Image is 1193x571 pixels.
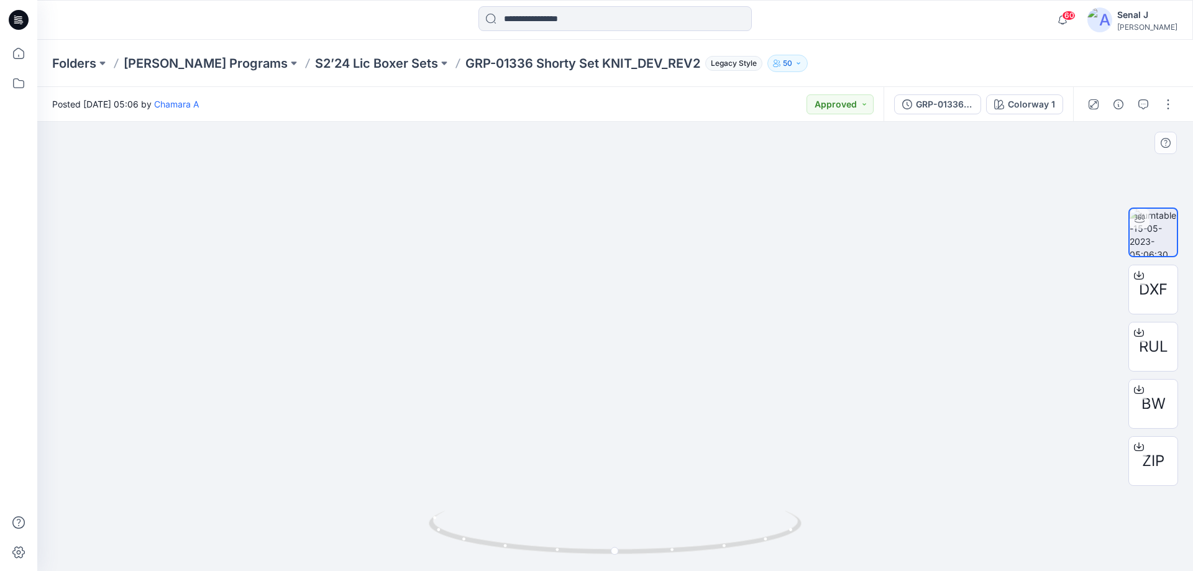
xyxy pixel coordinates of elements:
span: BW [1141,393,1166,415]
span: Posted [DATE] 05:06 by [52,98,199,111]
a: [PERSON_NAME] Programs [124,55,288,72]
div: Colorway 1 [1008,98,1055,111]
button: Legacy Style [700,55,762,72]
p: 50 [783,57,792,70]
img: avatar [1087,7,1112,32]
div: GRP-01336 Shorty Set KNIT_DEV_REV2 [916,98,973,111]
img: turntable-15-05-2023-05:06:30 [1130,209,1177,256]
button: Colorway 1 [986,94,1063,114]
a: Folders [52,55,96,72]
div: [PERSON_NAME] [1117,22,1177,32]
span: RUL [1139,336,1168,358]
button: 50 [767,55,808,72]
span: DXF [1139,278,1168,301]
button: Details [1108,94,1128,114]
a: Chamara A [154,99,199,109]
p: GRP-01336 Shorty Set KNIT_DEV_REV2 [465,55,700,72]
a: S2’24 Lic Boxer Sets [315,55,438,72]
button: GRP-01336 Shorty Set KNIT_DEV_REV2 [894,94,981,114]
div: Senal J [1117,7,1177,22]
span: ZIP [1142,450,1164,472]
span: 60 [1062,11,1076,21]
span: Legacy Style [705,56,762,71]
